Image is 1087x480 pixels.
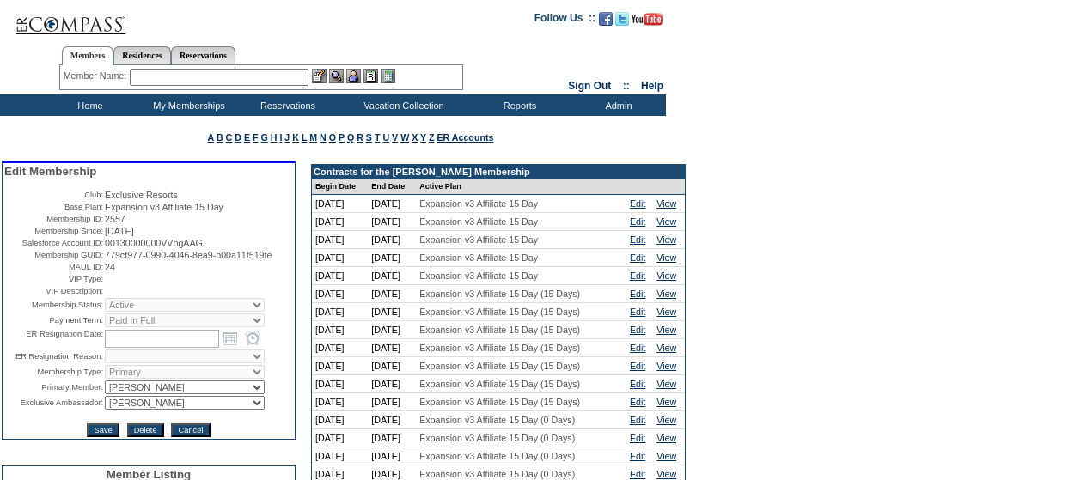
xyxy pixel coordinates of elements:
[235,132,241,143] a: D
[400,132,409,143] a: W
[630,289,645,299] a: Edit
[630,361,645,371] a: Edit
[630,379,645,389] a: Edit
[312,213,368,231] td: [DATE]
[419,379,580,389] span: Expansion v3 Affiliate 15 Day (15 Days)
[419,198,538,209] span: Expansion v3 Affiliate 15 Day
[382,132,389,143] a: U
[419,325,580,335] span: Expansion v3 Affiliate 15 Day (15 Days)
[243,329,262,348] a: Open the time view popup.
[4,226,103,236] td: Membership Since:
[221,329,240,348] a: Open the calendar popup.
[312,339,368,357] td: [DATE]
[312,267,368,285] td: [DATE]
[312,393,368,411] td: [DATE]
[4,298,103,312] td: Membership Status:
[368,213,416,231] td: [DATE]
[346,69,361,83] img: Impersonate
[419,270,538,281] span: Expansion v3 Affiliate 15 Day
[630,198,645,209] a: Edit
[171,423,210,437] input: Cancel
[420,132,426,143] a: Y
[244,132,250,143] a: E
[368,267,416,285] td: [DATE]
[368,357,416,375] td: [DATE]
[309,132,317,143] a: M
[4,396,103,410] td: Exclusive Ambassador:
[363,69,378,83] img: Reservations
[312,231,368,249] td: [DATE]
[381,69,395,83] img: b_calculator.gif
[656,415,676,425] a: View
[419,216,538,227] span: Expansion v3 Affiliate 15 Day
[284,132,290,143] a: J
[368,285,416,303] td: [DATE]
[312,69,327,83] img: b_edit.gif
[630,270,645,281] a: Edit
[632,13,663,26] img: Subscribe to our YouTube Channel
[329,132,336,143] a: O
[260,132,267,143] a: G
[630,397,645,407] a: Edit
[105,262,115,272] span: 24
[632,17,663,27] a: Subscribe to our YouTube Channel
[419,415,575,425] span: Expansion v3 Affiliate 15 Day (0 Days)
[312,411,368,429] td: [DATE]
[599,12,613,26] img: Become our fan on Facebook
[615,12,629,26] img: Follow us on Twitter
[419,433,575,443] span: Expansion v3 Affiliate 15 Day (0 Days)
[137,94,236,116] td: My Memberships
[656,252,676,263] a: View
[105,226,134,236] span: [DATE]
[656,469,676,479] a: View
[656,451,676,461] a: View
[312,321,368,339] td: [DATE]
[312,429,368,447] td: [DATE]
[368,179,416,195] td: End Date
[419,361,580,371] span: Expansion v3 Affiliate 15 Day (15 Days)
[368,321,416,339] td: [DATE]
[412,132,418,143] a: X
[279,132,282,143] a: I
[419,252,538,263] span: Expansion v3 Affiliate 15 Day
[4,262,103,272] td: MAUL ID:
[39,94,137,116] td: Home
[656,433,676,443] a: View
[4,329,103,348] td: ER Resignation Date:
[105,202,223,212] span: Expansion v3 Affiliate 15 Day
[4,214,103,224] td: Membership ID:
[630,325,645,335] a: Edit
[419,289,580,299] span: Expansion v3 Affiliate 15 Day (15 Days)
[630,451,645,461] a: Edit
[368,303,416,321] td: [DATE]
[656,198,676,209] a: View
[292,132,299,143] a: K
[171,46,235,64] a: Reservations
[429,132,435,143] a: Z
[630,234,645,245] a: Edit
[641,80,663,92] a: Help
[366,132,372,143] a: S
[534,10,595,31] td: Follow Us ::
[368,195,416,213] td: [DATE]
[335,94,468,116] td: Vacation Collection
[4,365,103,379] td: Membership Type:
[4,286,103,296] td: VIP Description:
[416,179,626,195] td: Active Plan
[312,357,368,375] td: [DATE]
[419,307,580,317] span: Expansion v3 Affiliate 15 Day (15 Days)
[312,249,368,267] td: [DATE]
[4,250,103,260] td: Membership GUID:
[656,343,676,353] a: View
[656,234,676,245] a: View
[4,274,103,284] td: VIP Type:
[419,343,580,353] span: Expansion v3 Affiliate 15 Day (15 Days)
[656,325,676,335] a: View
[87,423,119,437] input: Save
[4,238,103,248] td: Salesforce Account ID:
[630,252,645,263] a: Edit
[656,216,676,227] a: View
[4,190,103,200] td: Club:
[320,132,327,143] a: N
[347,132,354,143] a: Q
